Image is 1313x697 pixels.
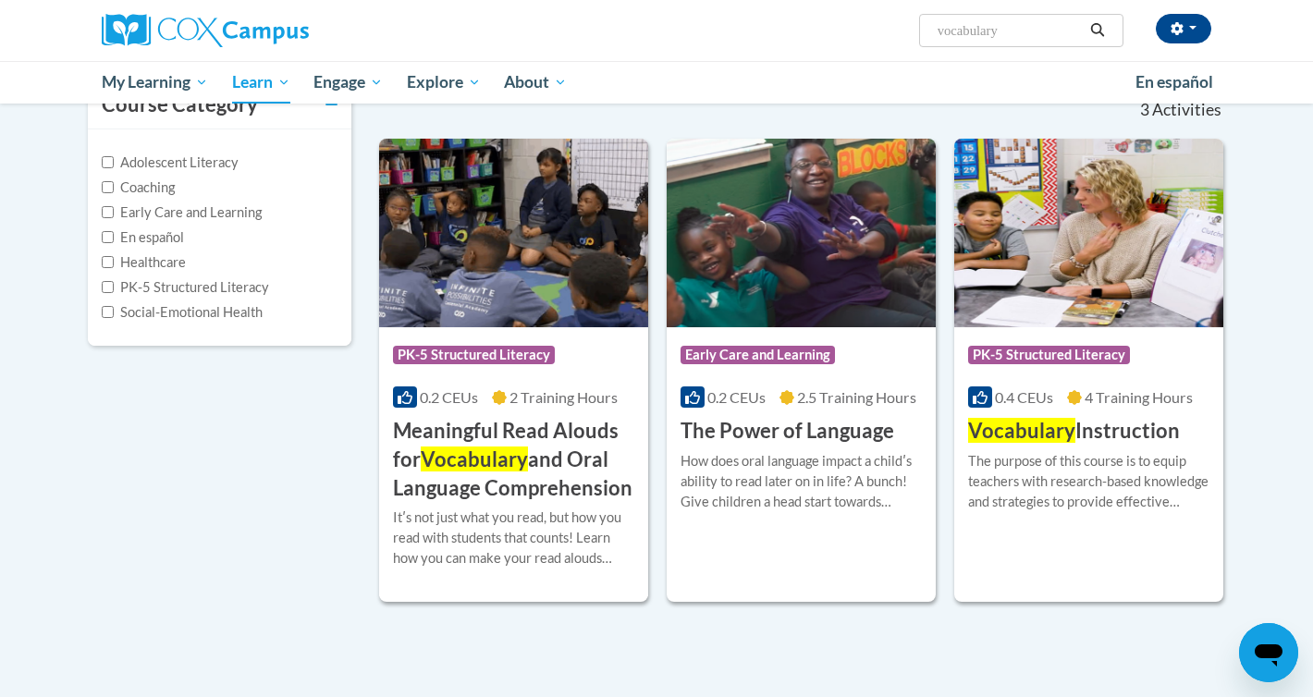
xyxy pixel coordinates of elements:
[968,451,1209,512] div: The purpose of this course is to equip teachers with research-based knowledge and strategies to p...
[1239,623,1298,682] iframe: Button to launch messaging window
[102,181,114,193] input: Checkbox for Options
[407,71,481,93] span: Explore
[504,71,567,93] span: About
[102,277,269,298] label: PK-5 Structured Literacy
[1135,72,1213,92] span: En español
[379,139,648,602] a: Course LogoPK-5 Structured Literacy0.2 CEUs2 Training Hours Meaningful Read Alouds forVocabularya...
[102,156,114,168] input: Checkbox for Options
[102,302,263,323] label: Social-Emotional Health
[102,256,114,268] input: Checkbox for Options
[102,91,258,119] h3: Course Category
[667,139,936,327] img: Course Logo
[420,388,478,406] span: 0.2 CEUs
[681,451,922,512] div: How does oral language impact a childʹs ability to read later on in life? A bunch! Give children ...
[954,139,1223,327] img: Course Logo
[1152,100,1221,120] span: Activities
[681,417,894,446] h3: The Power of Language
[232,71,290,93] span: Learn
[509,388,618,406] span: 2 Training Hours
[102,177,175,198] label: Coaching
[1084,19,1111,42] button: Search
[102,206,114,218] input: Checkbox for Options
[379,139,648,327] img: Course Logo
[102,306,114,318] input: Checkbox for Options
[1123,63,1225,102] a: En español
[681,346,835,364] span: Early Care and Learning
[102,14,309,47] img: Cox Campus
[421,446,528,471] span: Vocabulary
[995,388,1053,406] span: 0.4 CEUs
[954,139,1223,602] a: Course LogoPK-5 Structured Literacy0.4 CEUs4 Training Hours VocabularyInstructionThe purpose of t...
[393,417,634,502] h3: Meaningful Read Alouds for and Oral Language Comprehension
[90,61,220,104] a: My Learning
[797,388,916,406] span: 2.5 Training Hours
[1140,100,1149,120] span: 3
[393,507,634,569] div: Itʹs not just what you read, but how you read with students that counts! Learn how you can make y...
[102,281,114,293] input: Checkbox for Options
[102,202,262,223] label: Early Care and Learning
[220,61,302,104] a: Learn
[301,61,395,104] a: Engage
[968,346,1130,364] span: PK-5 Structured Literacy
[493,61,580,104] a: About
[936,19,1084,42] input: Search Courses
[667,139,936,602] a: Course LogoEarly Care and Learning0.2 CEUs2.5 Training Hours The Power of LanguageHow does oral l...
[1085,388,1193,406] span: 4 Training Hours
[74,61,1239,104] div: Main menu
[102,71,208,93] span: My Learning
[102,252,186,273] label: Healthcare
[102,231,114,243] input: Checkbox for Options
[102,14,453,47] a: Cox Campus
[707,388,766,406] span: 0.2 CEUs
[1156,14,1211,43] button: Account Settings
[102,227,184,248] label: En español
[968,418,1075,443] span: Vocabulary
[313,71,383,93] span: Engage
[968,417,1180,446] h3: Instruction
[102,153,239,173] label: Adolescent Literacy
[395,61,493,104] a: Explore
[393,346,555,364] span: PK-5 Structured Literacy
